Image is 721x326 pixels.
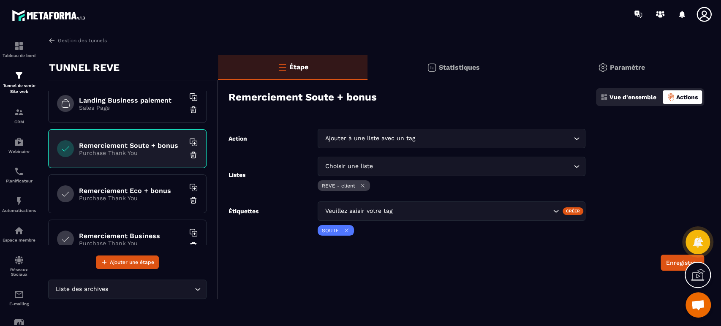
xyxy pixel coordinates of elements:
[229,171,245,178] label: Listes
[229,208,258,238] label: Étiquettes
[110,285,193,294] input: Search for option
[323,206,394,216] span: Veuillez saisir votre tag
[686,292,711,318] div: Ouvrir le chat
[2,302,36,306] p: E-mailing
[2,190,36,219] a: automationsautomationsAutomatisations
[79,240,185,247] p: Purchase Thank You
[79,149,185,156] p: Purchase Thank You
[79,96,185,104] h6: Landing Business paiement
[189,106,198,114] img: trash
[2,130,36,160] a: automationsautomationsWebinaire
[189,196,198,204] img: trash
[189,241,198,250] img: trash
[189,151,198,159] img: trash
[2,120,36,124] p: CRM
[2,283,36,312] a: emailemailE-mailing
[14,289,24,299] img: email
[2,64,36,101] a: formationformationTunnel de vente Site web
[2,179,36,183] p: Planificateur
[110,258,154,266] span: Ajouter une étape
[229,135,247,142] label: Action
[289,63,308,71] p: Étape
[79,141,185,149] h6: Remerciement Soute + bonus
[2,160,36,190] a: schedulerschedulerPlanificateur
[14,137,24,147] img: automations
[14,71,24,81] img: formation
[563,207,583,215] div: Créer
[79,195,185,201] p: Purchase Thank You
[394,206,551,216] input: Search for option
[318,201,585,221] div: Search for option
[2,238,36,242] p: Espace membre
[2,249,36,283] a: social-networksocial-networkRéseaux Sociaux
[610,63,645,71] p: Paramètre
[48,37,107,44] a: Gestion des tunnels
[661,255,704,271] button: Enregistrer
[667,93,675,101] img: actions-active.8f1ece3a.png
[322,183,355,189] p: REVE - client
[14,196,24,206] img: automations
[79,104,185,111] p: Sales Page
[609,94,656,101] p: Vue d'ensemble
[12,8,88,23] img: logo
[2,219,36,249] a: automationsautomationsEspace membre
[2,267,36,277] p: Réseaux Sociaux
[96,255,159,269] button: Ajouter une étape
[14,41,24,51] img: formation
[323,134,417,143] span: Ajouter à une liste avec un tag
[54,285,110,294] span: Liste des archives
[323,162,375,171] span: Choisir une liste
[49,59,120,76] p: TUNNEL REVE
[375,162,571,171] input: Search for option
[2,149,36,154] p: Webinaire
[417,134,571,143] input: Search for option
[2,208,36,213] p: Automatisations
[2,35,36,64] a: formationformationTableau de bord
[14,255,24,265] img: social-network
[598,62,608,73] img: setting-gr.5f69749f.svg
[427,62,437,73] img: stats.20deebd0.svg
[229,91,377,103] h3: Remerciement Soute + bonus
[600,93,608,101] img: dashboard.5f9f1413.svg
[79,232,185,240] h6: Remerciement Business
[439,63,480,71] p: Statistiques
[2,53,36,58] p: Tableau de bord
[318,157,585,176] div: Search for option
[79,187,185,195] h6: Remerciement Eco + bonus
[2,83,36,95] p: Tunnel de vente Site web
[14,166,24,177] img: scheduler
[322,228,339,234] p: SOUTE
[48,280,207,299] div: Search for option
[277,62,287,72] img: bars-o.4a397970.svg
[2,101,36,130] a: formationformationCRM
[676,94,698,101] p: Actions
[14,225,24,236] img: automations
[48,37,56,44] img: arrow
[14,107,24,117] img: formation
[318,129,585,148] div: Search for option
